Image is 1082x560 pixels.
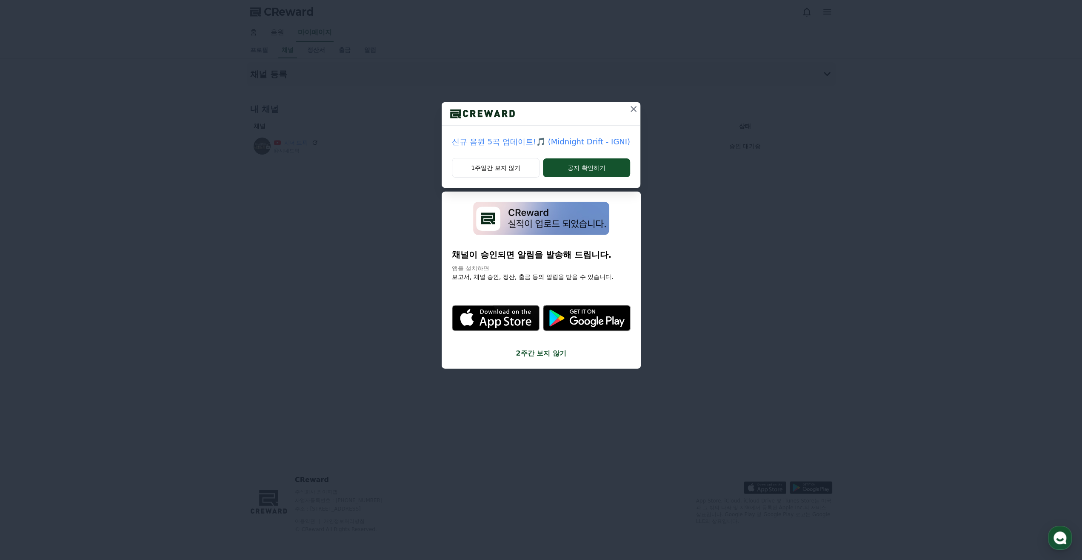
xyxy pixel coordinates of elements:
[3,270,56,291] a: 홈
[131,283,142,290] span: 설정
[27,283,32,290] span: 홈
[452,136,630,148] a: 신규 음원 5곡 업데이트!🎵 (Midnight Drift - IGNI)
[110,270,163,291] a: 설정
[543,158,630,177] button: 공지 확인하기
[442,107,523,120] img: logo
[78,283,88,290] span: 대화
[56,270,110,291] a: 대화
[452,158,540,178] button: 1주일간 보지 않기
